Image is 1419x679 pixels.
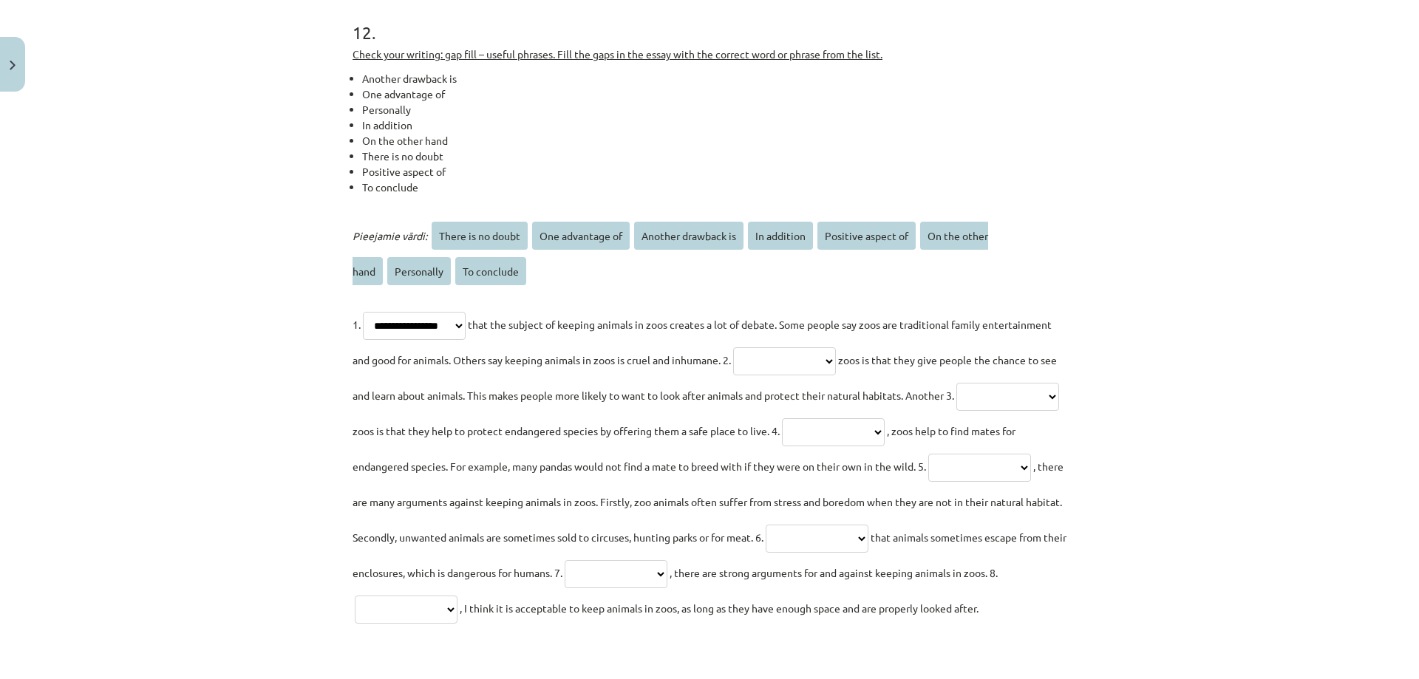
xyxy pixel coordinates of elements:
[817,222,916,250] span: Positive aspect of
[634,222,743,250] span: Another drawback is
[362,71,1066,86] li: Another drawback is
[460,601,979,615] span: , I think it is acceptable to keep animals in zoos, as long as they have enough space and are pro...
[362,164,1066,180] li: Positive aspect of
[532,222,630,250] span: One advantage of
[362,102,1066,117] li: Personally
[432,222,528,250] span: There is no doubt
[455,257,526,285] span: To conclude
[353,318,361,331] span: 1.
[353,229,427,242] span: Pieejamie vārdi:
[353,47,882,61] u: Check your writing: gap fill – useful phrases. Fill the gaps in the essay with the correct word o...
[362,86,1066,102] li: One advantage of
[10,61,16,70] img: icon-close-lesson-0947bae3869378f0d4975bcd49f059093ad1ed9edebbc8119c70593378902aed.svg
[353,460,1064,544] span: , there are many arguments against keeping animals in zoos. Firstly, zoo animals often suffer fro...
[362,133,1066,149] li: On the other hand
[362,149,1066,164] li: There is no doubt
[353,424,780,437] span: zoos is that they help to protect endangered species by offering them a safe place to live. 4.
[353,318,1052,366] span: that the subject of keeping animals in zoos creates a lot of debate. Some people say zoos are tra...
[670,566,998,579] span: , there are strong arguments for and against keeping animals in zoos. 8.
[748,222,813,250] span: In addition
[387,257,451,285] span: Personally
[362,117,1066,133] li: In addition
[362,180,1066,211] li: To conclude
